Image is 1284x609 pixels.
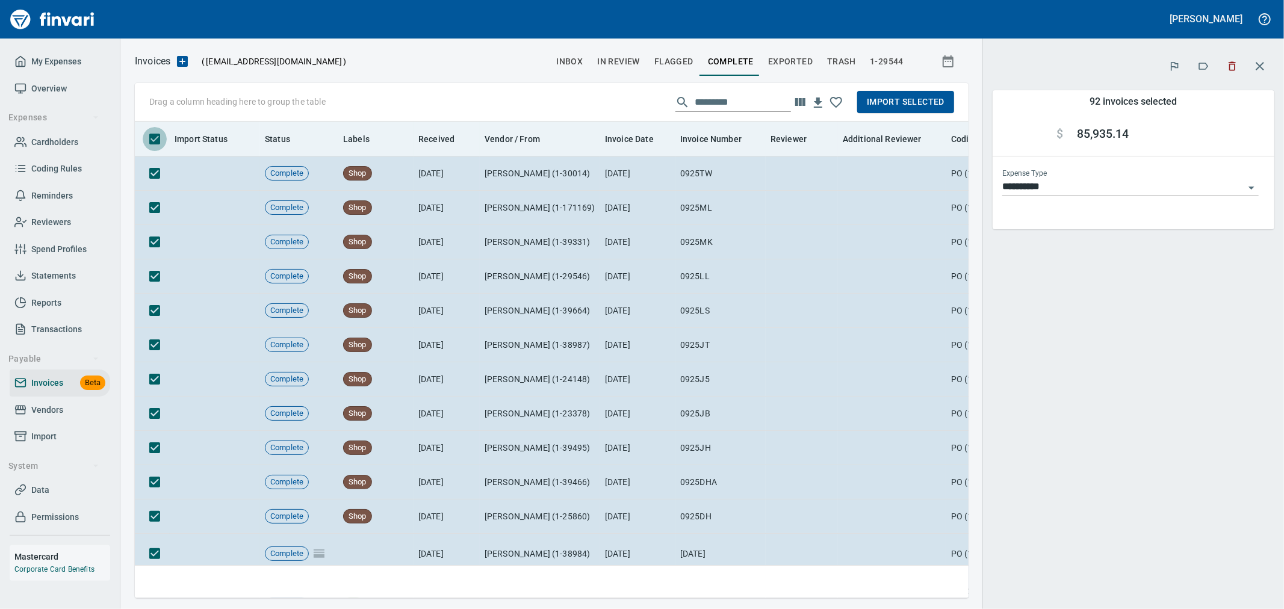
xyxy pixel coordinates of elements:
[343,132,385,146] span: Labels
[80,376,105,390] span: Beta
[10,129,110,156] a: Cardholders
[480,191,600,225] td: [PERSON_NAME] (1-171169)
[265,374,308,385] span: Complete
[680,132,757,146] span: Invoice Number
[946,431,1187,465] td: PO (1) / 97491.7100: Tool alowance / 1
[946,328,1187,362] td: PO (1) / 97488.7100: Tool allowance / 1
[946,156,1187,191] td: PO (1) / 97495.7100: Tool allowance / 1
[414,328,480,362] td: [DATE]
[265,202,308,214] span: Complete
[480,465,600,499] td: [PERSON_NAME] (1-39466)
[31,242,87,257] span: Spend Profiles
[680,132,742,146] span: Invoice Number
[8,351,99,366] span: Payable
[485,132,540,146] span: Vendor / From
[1243,179,1260,196] button: Open
[600,156,675,191] td: [DATE]
[8,459,99,474] span: System
[31,81,67,96] span: Overview
[480,534,600,574] td: [PERSON_NAME] (1-38984)
[135,54,170,69] nav: breadcrumb
[1170,13,1242,25] h5: [PERSON_NAME]
[485,132,556,146] span: Vendor / From
[480,225,600,259] td: [PERSON_NAME] (1-39331)
[265,236,308,248] span: Complete
[344,236,371,248] span: Shop
[771,132,807,146] span: Reviewer
[827,93,845,111] button: Click to remember these column choices
[344,442,371,454] span: Shop
[414,397,480,431] td: [DATE]
[414,362,480,397] td: [DATE]
[135,54,170,69] p: Invoices
[10,262,110,289] a: Statements
[1056,127,1063,141] span: $
[31,161,82,176] span: Coding Rules
[930,51,969,72] button: Show invoices within a particular date range
[675,397,766,431] td: 0925JB
[265,271,308,282] span: Complete
[344,339,371,351] span: Shop
[414,431,480,465] td: [DATE]
[600,397,675,431] td: [DATE]
[414,465,480,499] td: [DATE]
[1219,53,1245,79] button: Discard (92)
[414,534,480,574] td: [DATE]
[418,132,454,146] span: Received
[194,55,347,67] p: ( )
[265,305,308,317] span: Complete
[418,132,470,146] span: Received
[1190,53,1217,79] button: Labels
[10,182,110,209] a: Reminders
[946,534,1187,574] td: PO (1) / 97494.7100: Tool allowance / 1
[1161,53,1188,79] button: Flag (92)
[771,132,822,146] span: Reviewer
[946,191,1187,225] td: PO (1) / 97481.7100: Tool allowance / 1
[675,534,766,574] td: [DATE]
[1245,52,1274,81] button: Close transaction
[344,202,371,214] span: Shop
[946,397,1187,431] td: PO (1) / 97490.7102: Tool allowance / 1
[1167,10,1245,28] button: [PERSON_NAME]
[675,465,766,499] td: 0925DHA
[149,96,326,108] p: Drag a column heading here to group the table
[675,499,766,534] td: 0925DH
[31,510,79,525] span: Permissions
[946,225,1187,259] td: PO (1) / 97483.7100: Tool allowance / 1
[600,362,675,397] td: [DATE]
[265,408,308,419] span: Complete
[265,168,308,179] span: Complete
[31,188,73,203] span: Reminders
[600,534,675,574] td: [DATE]
[10,397,110,424] a: Vendors
[946,362,1187,397] td: PO (1) / 97489.7102: Tool allowance / 1
[654,54,693,69] span: Flagged
[675,225,766,259] td: 0925MK
[10,75,110,102] a: Overview
[675,362,766,397] td: 0925J5
[946,465,1187,499] td: PO (1) / 97493.7100: Tool allowance / 1
[480,328,600,362] td: [PERSON_NAME] (1-38987)
[10,369,110,397] a: InvoicesBeta
[768,54,813,69] span: Exported
[791,93,809,111] button: Choose columns to display
[343,132,370,146] span: Labels
[1077,127,1128,141] span: 85,935.14
[675,328,766,362] td: 0925JT
[600,225,675,259] td: [DATE]
[809,94,827,112] button: Download table
[857,91,954,113] button: Import Selected
[480,431,600,465] td: [PERSON_NAME] (1-39495)
[31,403,63,418] span: Vendors
[600,465,675,499] td: [DATE]
[31,135,78,150] span: Cardholders
[556,54,583,69] span: inbox
[946,259,1187,294] td: PO (1) / 97485.7100: Tool allowance / 1
[414,156,480,191] td: [DATE]
[480,397,600,431] td: [PERSON_NAME] (1-23378)
[600,259,675,294] td: [DATE]
[344,305,371,317] span: Shop
[1090,95,1177,108] h5: 92 invoices selected
[10,504,110,531] a: Permissions
[14,550,110,563] h6: Mastercard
